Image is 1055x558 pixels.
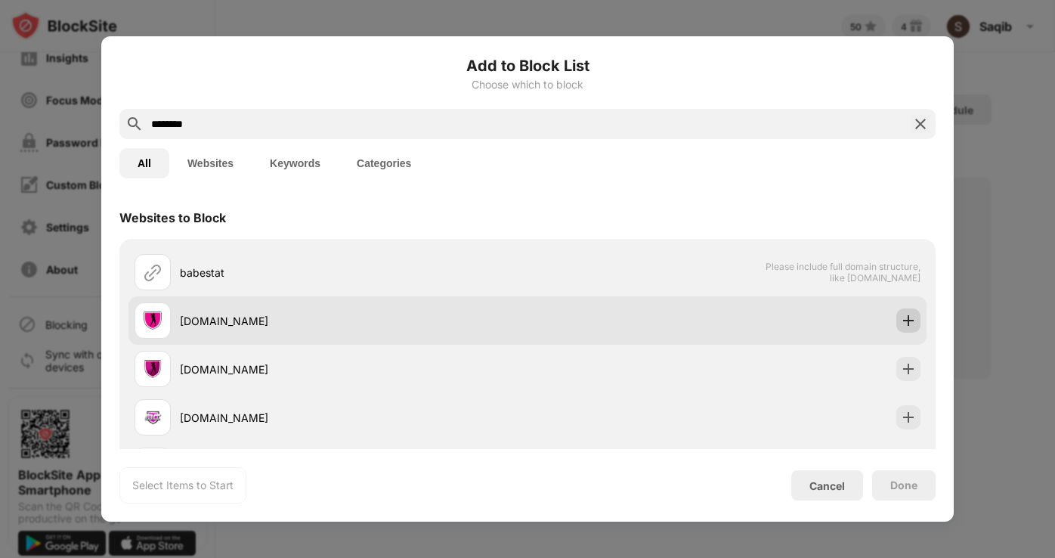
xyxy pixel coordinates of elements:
[180,265,527,281] div: babestat
[339,148,429,178] button: Categories
[119,210,226,225] div: Websites to Block
[911,115,930,133] img: search-close
[119,54,936,77] h6: Add to Block List
[169,148,252,178] button: Websites
[125,115,144,133] img: search.svg
[144,360,162,378] img: favicons
[119,148,169,178] button: All
[252,148,339,178] button: Keywords
[809,479,845,492] div: Cancel
[144,408,162,426] img: favicons
[144,263,162,281] img: url.svg
[132,478,234,493] div: Select Items to Start
[144,312,162,330] img: favicons
[180,313,527,329] div: [DOMAIN_NAME]
[180,410,527,426] div: [DOMAIN_NAME]
[890,479,917,491] div: Done
[180,361,527,377] div: [DOMAIN_NAME]
[765,261,920,284] span: Please include full domain structure, like [DOMAIN_NAME]
[119,79,936,91] div: Choose which to block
